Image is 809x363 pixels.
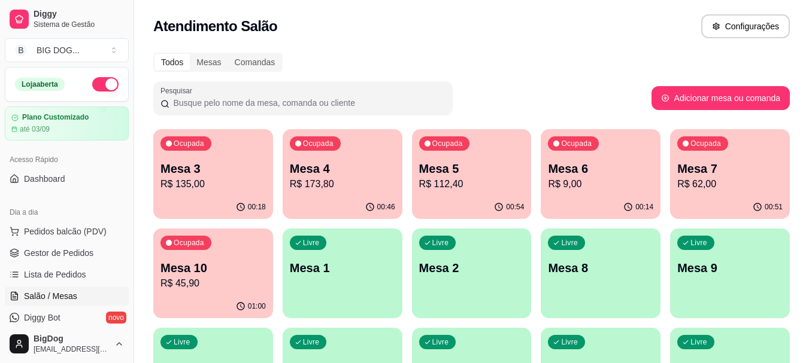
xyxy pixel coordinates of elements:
[412,129,532,219] button: OcupadaMesa 5R$ 112,4000:54
[548,177,653,191] p: R$ 9,00
[377,202,395,212] p: 00:46
[153,17,277,36] h2: Atendimento Salão
[174,238,204,248] p: Ocupada
[561,139,592,148] p: Ocupada
[174,337,190,347] p: Livre
[153,129,273,219] button: OcupadaMesa 3R$ 135,0000:18
[248,202,266,212] p: 00:18
[419,160,525,177] p: Mesa 5
[432,238,449,248] p: Livre
[92,77,119,91] button: Alterar Status
[5,222,129,241] button: Pedidos balcão (PDV)
[160,177,266,191] p: R$ 135,00
[5,150,129,169] div: Acesso Rápido
[34,9,124,20] span: Diggy
[160,276,266,291] p: R$ 45,90
[160,260,266,276] p: Mesa 10
[765,202,783,212] p: 00:51
[701,14,790,38] button: Configurações
[283,228,402,318] button: LivreMesa 1
[635,202,653,212] p: 00:14
[290,177,395,191] p: R$ 173,80
[690,337,707,347] p: Livre
[153,228,273,318] button: OcupadaMesa 10R$ 45,9001:00
[690,238,707,248] p: Livre
[24,290,77,302] span: Salão / Mesas
[677,177,783,191] p: R$ 62,00
[160,160,266,177] p: Mesa 3
[5,5,129,33] a: DiggySistema de Gestão
[5,203,129,222] div: Dia a dia
[160,86,196,96] label: Pesquisar
[24,312,60,324] span: Diggy Bot
[670,228,790,318] button: LivreMesa 9
[303,337,320,347] p: Livre
[652,86,790,110] button: Adicionar mesa ou comanda
[303,139,334,148] p: Ocupada
[24,247,93,259] span: Gestor de Pedidos
[561,238,578,248] p: Livre
[290,160,395,177] p: Mesa 4
[561,337,578,347] p: Livre
[22,113,89,122] article: Plano Customizado
[37,44,80,56] div: BIG DOG ...
[228,54,282,71] div: Comandas
[432,337,449,347] p: Livre
[290,260,395,276] p: Mesa 1
[34,20,124,29] span: Sistema de Gestão
[412,228,532,318] button: LivreMesa 2
[5,169,129,188] a: Dashboard
[677,260,783,276] p: Mesa 9
[5,286,129,306] a: Salão / Mesas
[248,301,266,311] p: 01:00
[15,78,65,91] div: Loja aberta
[5,106,129,141] a: Plano Customizadoaté 03/09
[548,260,653,276] p: Mesa 8
[541,129,660,219] button: OcupadaMesa 6R$ 9,0000:14
[432,139,463,148] p: Ocupada
[174,139,204,148] p: Ocupada
[548,160,653,177] p: Mesa 6
[5,265,129,284] a: Lista de Pedidos
[15,44,27,56] span: B
[283,129,402,219] button: OcupadaMesa 4R$ 173,8000:46
[5,243,129,263] a: Gestor de Pedidos
[506,202,524,212] p: 00:54
[690,139,721,148] p: Ocupada
[20,124,50,134] article: até 03/09
[34,344,110,354] span: [EMAIL_ADDRESS][DOMAIN_NAME]
[34,334,110,344] span: BigDog
[541,228,660,318] button: LivreMesa 8
[190,54,228,71] div: Mesas
[677,160,783,177] p: Mesa 7
[169,97,446,109] input: Pesquisar
[5,330,129,358] button: BigDog[EMAIL_ADDRESS][DOMAIN_NAME]
[24,173,65,185] span: Dashboard
[5,38,129,62] button: Select a team
[154,54,190,71] div: Todos
[303,238,320,248] p: Livre
[670,129,790,219] button: OcupadaMesa 7R$ 62,0000:51
[419,260,525,276] p: Mesa 2
[419,177,525,191] p: R$ 112,40
[5,308,129,327] a: Diggy Botnovo
[24,225,107,237] span: Pedidos balcão (PDV)
[24,269,86,280] span: Lista de Pedidos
